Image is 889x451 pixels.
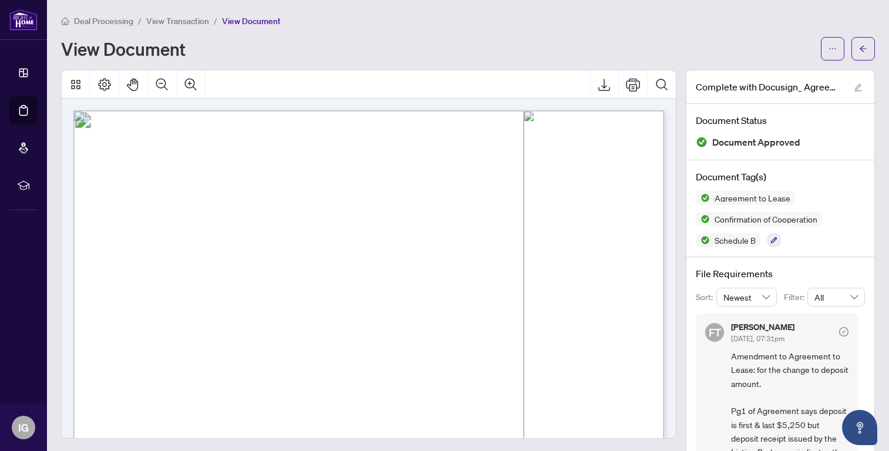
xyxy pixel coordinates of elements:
span: Deal Processing [74,16,133,26]
span: ellipsis [829,45,837,53]
span: [DATE], 07:31pm [731,334,784,343]
img: Status Icon [696,191,710,205]
li: / [138,14,142,28]
button: Open asap [842,410,877,445]
img: Status Icon [696,212,710,226]
img: Status Icon [696,233,710,247]
li: / [214,14,217,28]
span: Agreement to Lease [710,194,795,202]
span: home [61,17,69,25]
p: Filter: [784,291,807,304]
span: FT [709,324,721,341]
span: Confirmation of Cooperation [710,215,822,223]
img: logo [9,9,38,31]
img: Document Status [696,136,708,148]
span: Document Approved [712,134,800,150]
span: All [814,288,858,306]
p: Sort: [696,291,716,304]
span: Newest [723,288,770,306]
span: edit [854,83,862,92]
h1: View Document [61,39,186,58]
span: Schedule B [710,236,760,244]
span: IG [18,419,29,436]
h4: Document Tag(s) [696,170,865,184]
span: View Document [222,16,281,26]
h4: Document Status [696,113,865,127]
span: check-circle [839,327,848,336]
span: View Transaction [146,16,209,26]
h4: File Requirements [696,267,865,281]
h5: [PERSON_NAME] [731,323,794,331]
span: arrow-left [859,45,867,53]
span: Complete with Docusign_ Agreement to Lease 223pdf Escarpment Schedule B 223pdf Confirmatio.pdf [696,80,843,94]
